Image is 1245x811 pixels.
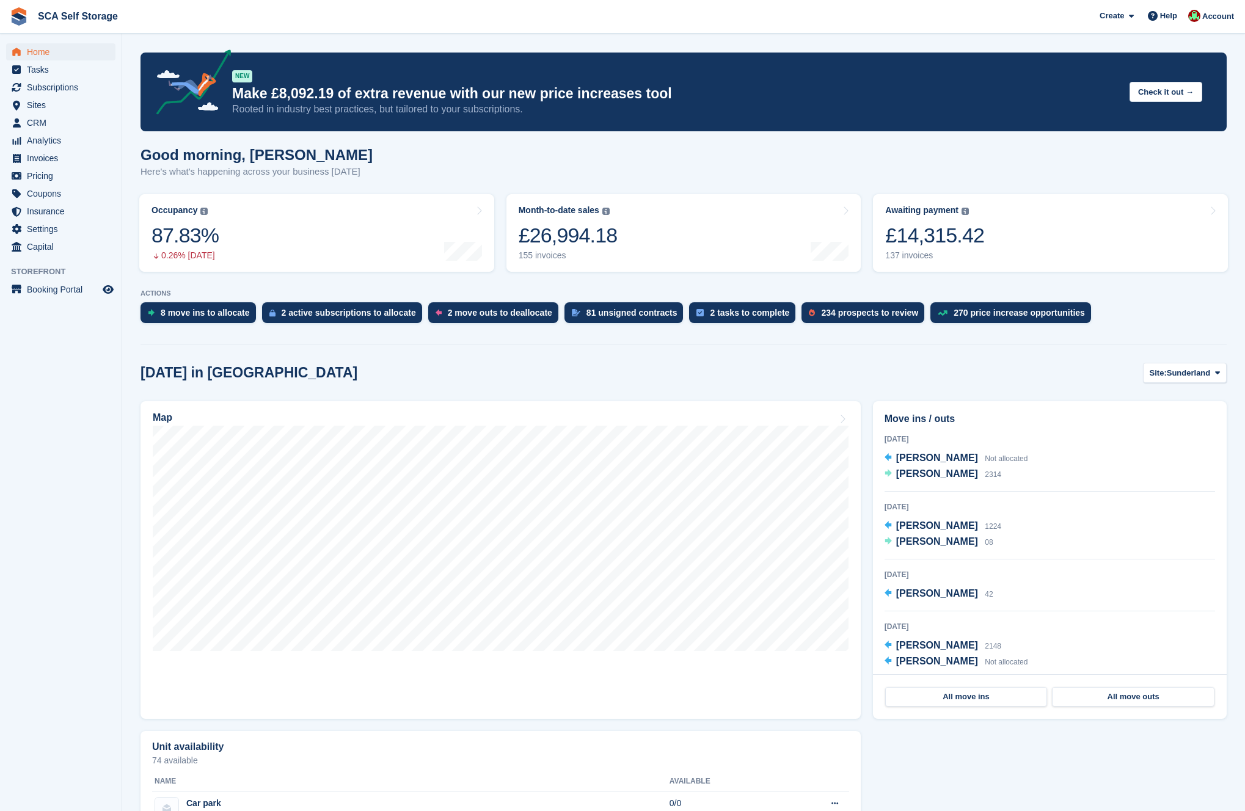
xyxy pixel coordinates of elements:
[885,223,984,248] div: £14,315.42
[1143,363,1227,383] button: Site: Sunderland
[141,302,262,329] a: 8 move ins to allocate
[27,220,100,238] span: Settings
[885,467,1001,482] a: [PERSON_NAME] 2314
[670,772,780,791] th: Available
[985,642,1001,650] span: 2148
[885,518,1001,534] a: [PERSON_NAME] 1224
[186,797,274,810] div: Car park
[232,85,1120,103] p: Make £8,092.19 of extra revenue with our new price increases tool
[962,208,969,215] img: icon-info-grey-7440780725fd019a000dd9b08b2336e03edf1995a4989e88bcd33f0948082b44.svg
[885,250,984,261] div: 137 invoices
[896,656,978,666] span: [PERSON_NAME]
[801,302,930,329] a: 234 prospects to review
[689,302,801,329] a: 2 tasks to complete
[27,150,100,167] span: Invoices
[985,522,1001,531] span: 1224
[141,147,373,163] h1: Good morning, [PERSON_NAME]
[519,205,599,216] div: Month-to-date sales
[506,194,861,272] a: Month-to-date sales £26,994.18 155 invoices
[152,756,849,765] p: 74 available
[27,114,100,131] span: CRM
[152,223,219,248] div: 87.83%
[152,205,197,216] div: Occupancy
[896,640,978,650] span: [PERSON_NAME]
[269,309,276,317] img: active_subscription_to_allocate_icon-d502201f5373d7db506a760aba3b589e785aa758c864c3986d89f69b8ff3...
[885,638,1001,654] a: [PERSON_NAME] 2148
[428,302,564,329] a: 2 move outs to deallocate
[139,194,494,272] a: Occupancy 87.83% 0.26% [DATE]
[101,282,115,297] a: Preview store
[141,165,373,179] p: Here's what's happening across your business [DATE]
[1160,10,1177,22] span: Help
[152,772,670,791] th: Name
[985,590,993,598] span: 42
[27,238,100,255] span: Capital
[1130,82,1202,102] button: Check it out →
[6,79,115,96] a: menu
[161,308,250,318] div: 8 move ins to allocate
[885,451,1028,467] a: [PERSON_NAME] Not allocated
[436,309,442,316] img: move_outs_to_deallocate_icon-f764333ba52eb49d3ac5e1228854f67142a1ed5810a6f6cc68b1a99e826820c5.svg
[6,185,115,202] a: menu
[564,302,690,329] a: 81 unsigned contracts
[896,588,978,598] span: [PERSON_NAME]
[6,203,115,220] a: menu
[6,96,115,114] a: menu
[27,185,100,202] span: Coupons
[809,309,815,316] img: prospect-51fa495bee0391a8d652442698ab0144808aea92771e9ea1ae160a38d050c398.svg
[10,7,28,26] img: stora-icon-8386f47178a22dfd0bd8f6a31ec36ba5ce8667c1dd55bd0f319d3a0aa187defe.svg
[896,468,978,479] span: [PERSON_NAME]
[985,658,1028,666] span: Not allocated
[896,520,978,531] span: [PERSON_NAME]
[519,250,618,261] div: 155 invoices
[27,61,100,78] span: Tasks
[6,150,115,167] a: menu
[896,536,978,547] span: [PERSON_NAME]
[602,208,610,215] img: icon-info-grey-7440780725fd019a000dd9b08b2336e03edf1995a4989e88bcd33f0948082b44.svg
[282,308,416,318] div: 2 active subscriptions to allocate
[985,470,1001,479] span: 2314
[141,401,861,719] a: Map
[938,310,947,316] img: price_increase_opportunities-93ffe204e8149a01c8c9dc8f82e8f89637d9d84a8eef4429ea346261dce0b2c0.svg
[885,434,1215,445] div: [DATE]
[885,586,993,602] a: [PERSON_NAME] 42
[519,223,618,248] div: £26,994.18
[27,167,100,184] span: Pricing
[6,281,115,298] a: menu
[1202,10,1234,23] span: Account
[448,308,552,318] div: 2 move outs to deallocate
[6,238,115,255] a: menu
[6,43,115,60] a: menu
[148,309,155,316] img: move_ins_to_allocate_icon-fdf77a2bb77ea45bf5b3d319d69a93e2d87916cf1d5bf7949dd705db3b84f3ca.svg
[885,569,1215,580] div: [DATE]
[885,501,1215,512] div: [DATE]
[885,687,1048,707] a: All move ins
[152,741,224,752] h2: Unit availability
[885,654,1028,670] a: [PERSON_NAME] Not allocated
[6,167,115,184] a: menu
[885,621,1215,632] div: [DATE]
[885,412,1215,426] h2: Move ins / outs
[930,302,1097,329] a: 270 price increase opportunities
[141,365,357,381] h2: [DATE] in [GEOGRAPHIC_DATA]
[1150,367,1167,379] span: Site:
[6,114,115,131] a: menu
[27,203,100,220] span: Insurance
[200,208,208,215] img: icon-info-grey-7440780725fd019a000dd9b08b2336e03edf1995a4989e88bcd33f0948082b44.svg
[885,205,958,216] div: Awaiting payment
[262,302,428,329] a: 2 active subscriptions to allocate
[1100,10,1124,22] span: Create
[27,96,100,114] span: Sites
[586,308,677,318] div: 81 unsigned contracts
[1167,367,1211,379] span: Sunderland
[152,250,219,261] div: 0.26% [DATE]
[33,6,123,26] a: SCA Self Storage
[710,308,789,318] div: 2 tasks to complete
[146,49,232,119] img: price-adjustments-announcement-icon-8257ccfd72463d97f412b2fc003d46551f7dbcb40ab6d574587a9cd5c0d94...
[873,194,1228,272] a: Awaiting payment £14,315.42 137 invoices
[232,103,1120,116] p: Rooted in industry best practices, but tailored to your subscriptions.
[696,309,704,316] img: task-75834270c22a3079a89374b754ae025e5fb1db73e45f91037f5363f120a921f8.svg
[232,70,252,82] div: NEW
[11,266,122,278] span: Storefront
[885,534,993,550] a: [PERSON_NAME] 08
